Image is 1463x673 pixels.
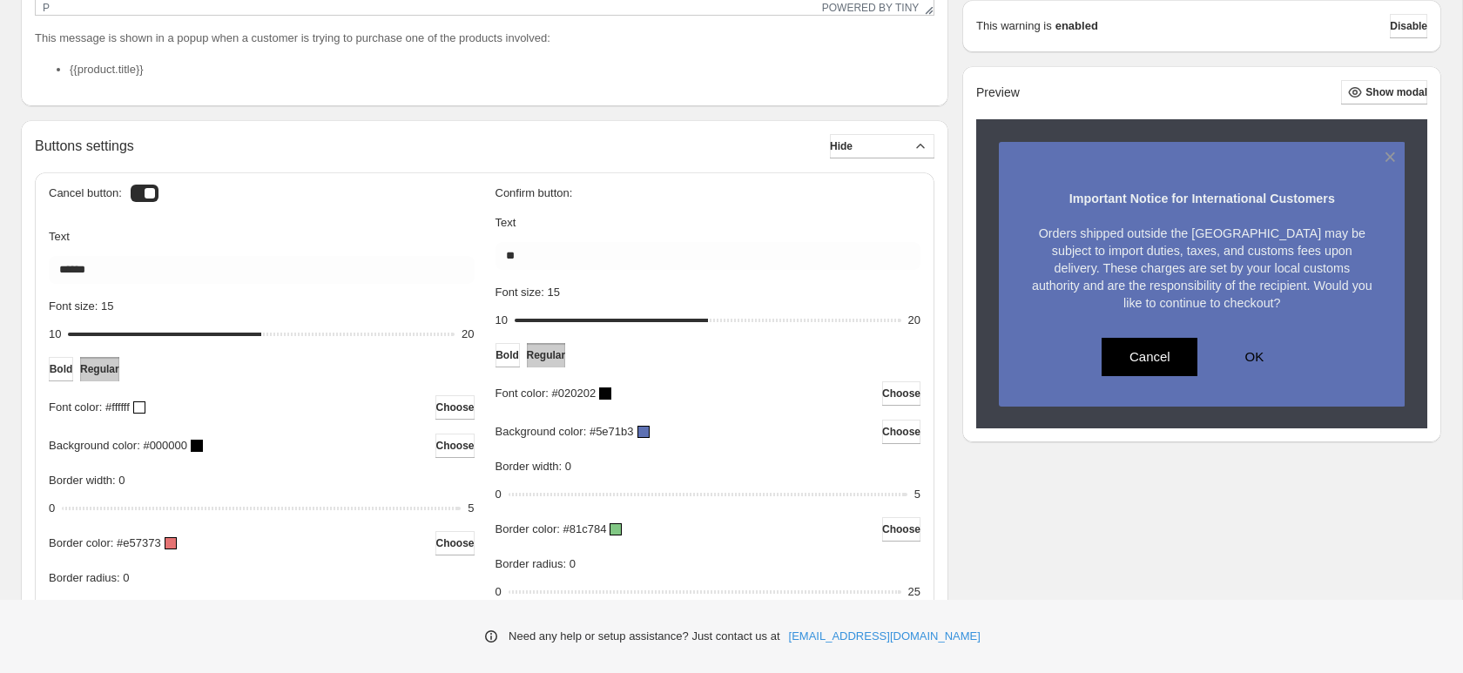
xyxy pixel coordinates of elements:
[882,420,920,444] button: Choose
[462,597,474,615] div: 25
[49,357,73,381] button: Bold
[49,501,55,515] span: 0
[435,536,474,550] span: Choose
[496,460,571,473] span: Border width: 0
[49,571,130,584] span: Border radius: 0
[789,628,981,645] a: [EMAIL_ADDRESS][DOMAIN_NAME]
[830,134,934,158] button: Hide
[49,186,122,200] h3: Cancel button:
[80,362,119,376] span: Regular
[49,327,61,340] span: 10
[908,583,920,601] div: 25
[1069,192,1335,205] strong: Important Notice for International Customers
[496,286,560,299] span: Font size: 15
[80,357,119,381] button: Regular
[435,434,474,458] button: Choose
[7,2,891,75] body: Rich Text Area. Press ALT-0 for help.
[435,400,474,414] span: Choose
[882,517,920,542] button: Choose
[830,139,853,153] span: Hide
[496,313,508,326] span: 10
[49,299,113,313] span: Font size: 15
[49,399,130,416] p: Font color: #ffffff
[49,437,187,454] p: Background color: #000000
[496,488,502,501] span: 0
[462,326,474,343] div: 20
[1390,14,1427,38] button: Disable
[35,30,934,47] p: This message is shown in a popup when a customer is trying to purchase one of the products involved:
[435,439,474,453] span: Choose
[1365,85,1427,99] span: Show modal
[496,521,607,538] p: Border color: #81c784
[882,522,920,536] span: Choose
[1032,226,1372,310] span: Orders shipped outside the [GEOGRAPHIC_DATA] may be subject to import duties, taxes, and customs ...
[49,230,70,243] span: Text
[527,343,566,367] button: Regular
[496,216,516,229] span: Text
[527,348,566,362] span: Regular
[1102,338,1197,376] button: Cancel
[976,85,1020,100] h2: Preview
[822,2,920,14] a: Powered by Tiny
[496,385,597,402] p: Font color: #020202
[1390,19,1427,33] span: Disable
[496,585,502,598] span: 0
[882,425,920,439] span: Choose
[914,486,920,503] div: 5
[49,535,161,552] p: Border color: #e57373
[468,500,474,517] div: 5
[882,381,920,406] button: Choose
[435,395,474,420] button: Choose
[1341,80,1427,104] button: Show modal
[976,17,1052,35] p: This warning is
[882,387,920,400] span: Choose
[49,474,125,487] span: Border width: 0
[496,343,520,367] button: Bold
[496,348,519,362] span: Bold
[908,312,920,329] div: 20
[70,61,934,78] li: {{product.title}}
[49,599,55,612] span: 0
[35,138,134,154] h2: Buttons settings
[43,2,50,14] div: p
[496,186,921,200] h3: Confirm button:
[1206,338,1302,376] button: OK
[496,557,576,570] span: Border radius: 0
[496,423,634,441] p: Background color: #5e71b3
[1055,17,1098,35] strong: enabled
[50,362,73,376] span: Bold
[435,531,474,555] button: Choose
